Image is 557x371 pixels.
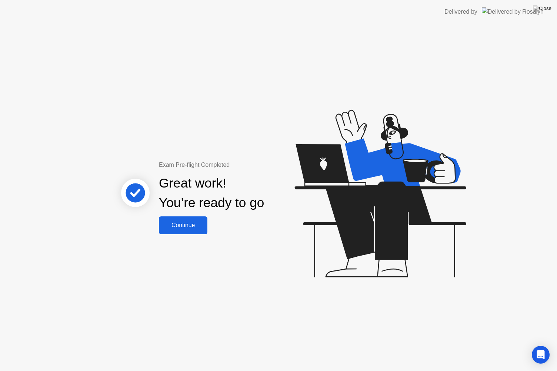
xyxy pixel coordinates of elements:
[532,346,550,364] div: Open Intercom Messenger
[482,7,544,16] img: Delivered by Rosalyn
[533,6,551,11] img: Close
[161,222,205,229] div: Continue
[159,161,312,169] div: Exam Pre-flight Completed
[159,173,264,213] div: Great work! You’re ready to go
[159,216,207,234] button: Continue
[444,7,477,16] div: Delivered by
